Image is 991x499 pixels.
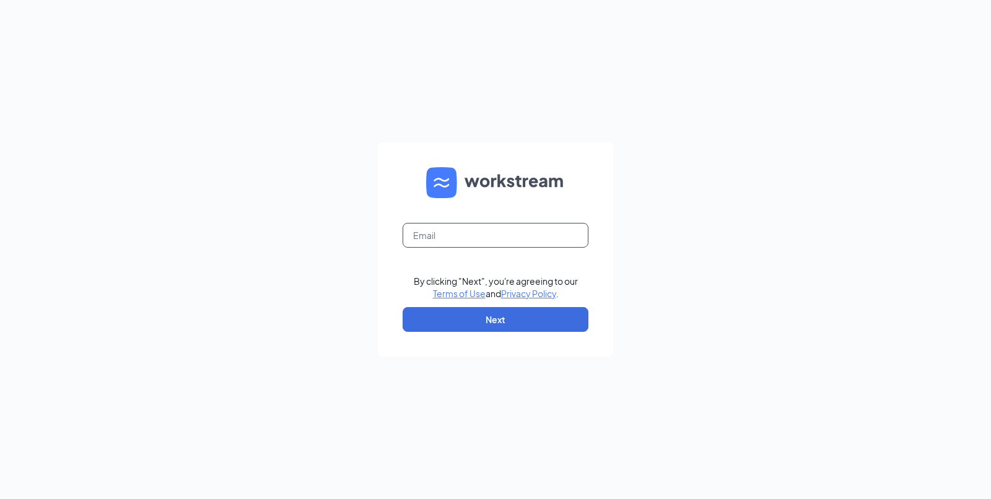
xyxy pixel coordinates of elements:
input: Email [403,223,588,248]
img: WS logo and Workstream text [426,167,565,198]
a: Terms of Use [433,288,486,299]
button: Next [403,307,588,332]
a: Privacy Policy [501,288,556,299]
div: By clicking "Next", you're agreeing to our and . [414,275,578,300]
